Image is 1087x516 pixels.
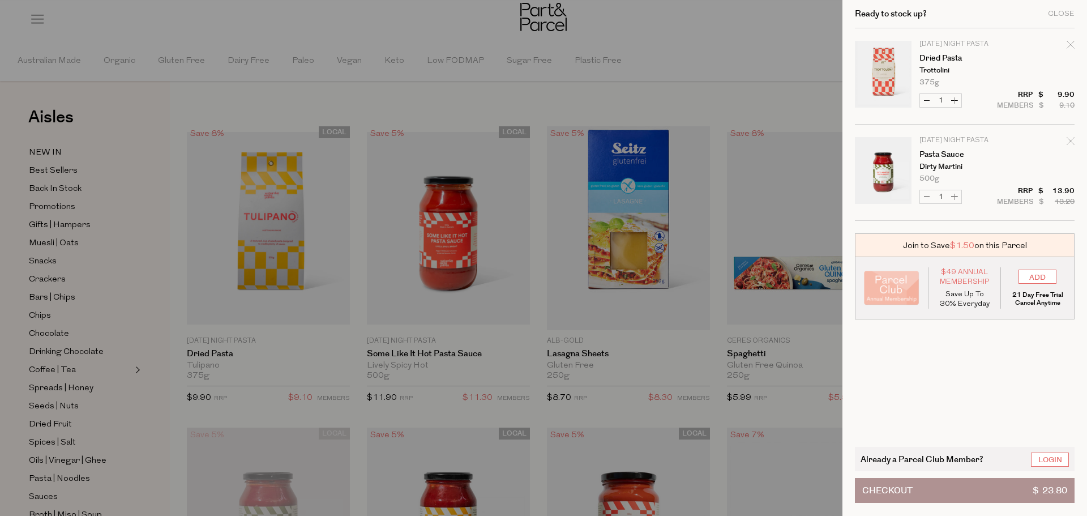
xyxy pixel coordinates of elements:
span: 375g [919,79,939,86]
div: Remove Pasta Sauce [1067,135,1075,151]
div: Remove Dried Pasta [1067,39,1075,54]
a: Pasta Sauce [919,151,1007,159]
div: Join to Save on this Parcel [855,233,1075,257]
input: QTY Pasta Sauce [934,190,948,203]
input: QTY Dried Pasta [934,94,948,107]
input: ADD [1018,270,1056,284]
div: Close [1048,10,1075,18]
p: Trottolini [919,67,1007,74]
p: [DATE] Night Pasta [919,41,1007,48]
span: $1.50 [950,240,974,251]
a: Dried Pasta [919,54,1007,62]
h2: Ready to stock up? [855,10,927,18]
a: Login [1031,453,1069,467]
span: 500g [919,175,939,182]
p: Save Up To 30% Everyday [937,289,992,309]
span: $ 23.80 [1033,479,1067,502]
span: Already a Parcel Club Member? [861,453,983,466]
p: [DATE] Night Pasta [919,137,1007,144]
span: $49 Annual Membership [937,267,992,287]
p: 21 Day Free Trial Cancel Anytime [1009,291,1065,307]
span: Checkout [862,479,913,502]
p: Dirty Martini [919,163,1007,170]
button: Checkout$ 23.80 [855,478,1075,503]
